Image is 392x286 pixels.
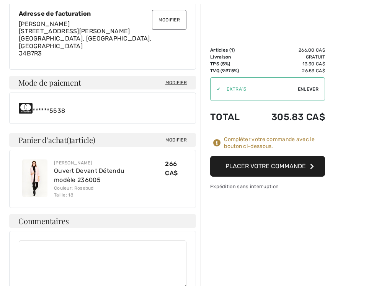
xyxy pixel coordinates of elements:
[165,79,187,86] span: Modifier
[251,60,325,67] td: 13.30 CA$
[210,156,325,177] button: Placer votre commande
[165,136,187,144] span: Modifier
[220,78,298,101] input: Code promo
[9,214,196,228] h4: Commentaires
[224,136,325,150] div: Compléter votre commande avec le bouton ci-dessous.
[67,135,95,145] span: ( article)
[210,67,251,74] td: TVQ (9.975%)
[210,183,325,190] div: Expédition sans interruption
[210,104,251,130] td: Total
[19,10,186,17] div: Adresse de facturation
[9,133,196,147] h4: Panier d'achat
[231,47,233,53] span: 1
[298,86,318,93] span: Enlever
[22,159,47,197] img: Ouvert Devant Détendu modèle 236005
[251,54,325,60] td: Gratuit
[210,60,251,67] td: TPS (5%)
[251,47,325,54] td: 266.00 CA$
[165,160,178,177] span: 266 CA$
[19,28,152,57] span: [STREET_ADDRESS][PERSON_NAME] [GEOGRAPHIC_DATA], [GEOGRAPHIC_DATA], [GEOGRAPHIC_DATA] J4B7R3
[211,86,220,93] div: ✔
[251,104,325,130] td: 305.83 CA$
[152,10,186,30] button: Modifier
[54,185,165,198] div: Couleur: Rosebud Taille: 18
[19,20,70,28] span: [PERSON_NAME]
[210,54,251,60] td: Livraison
[54,159,165,166] div: [PERSON_NAME]
[18,79,81,86] span: Mode de paiement
[69,134,72,144] span: 1
[251,67,325,74] td: 26.53 CA$
[54,167,124,184] a: Ouvert Devant Détendu modèle 236005
[210,47,251,54] td: Articles ( )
